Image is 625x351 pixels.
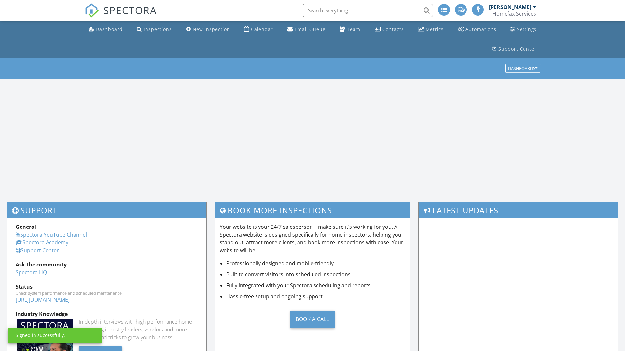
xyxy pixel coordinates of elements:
[79,318,197,341] div: In-depth interviews with high-performance home inspectors, industry leaders, vendors and more. Ge...
[96,26,123,32] div: Dashboard
[489,43,539,55] a: Support Center
[382,26,404,32] div: Contacts
[226,270,406,278] li: Built to convert visitors into scheduled inspections
[144,26,172,32] div: Inspections
[505,64,540,73] button: Dashboards
[493,10,536,17] div: Homefax Services
[16,332,65,339] div: Signed in successfully.
[465,26,496,32] div: Automations
[419,202,618,218] h3: Latest Updates
[85,9,157,22] a: SPECTORA
[415,23,446,35] a: Metrics
[426,26,444,32] div: Metrics
[16,310,198,318] div: Industry Knowledge
[134,23,174,35] a: Inspections
[226,292,406,300] li: Hassle-free setup and ongoing support
[337,23,363,35] a: Team
[184,23,233,35] a: New Inspection
[16,223,36,230] strong: General
[16,283,198,291] div: Status
[303,4,433,17] input: Search everything...
[226,281,406,289] li: Fully integrated with your Spectora scheduling and reports
[16,261,198,268] div: Ask the community
[455,23,499,35] a: Automations (Advanced)
[290,311,335,328] div: Book a Call
[295,26,326,32] div: Email Queue
[16,296,70,303] a: [URL][DOMAIN_NAME]
[517,26,536,32] div: Settings
[215,202,410,218] h3: Book More Inspections
[7,202,206,218] h3: Support
[220,223,406,254] p: Your website is your 24/7 salesperson—make sure it’s working for you. A Spectora website is desig...
[251,26,273,32] div: Calendar
[193,26,230,32] div: New Inspection
[242,23,276,35] a: Calendar
[86,23,125,35] a: Dashboard
[372,23,407,35] a: Contacts
[16,291,198,296] div: Check system performance and scheduled maintenance.
[508,66,537,71] div: Dashboards
[347,26,360,32] div: Team
[285,23,328,35] a: Email Queue
[16,269,47,276] a: Spectora HQ
[220,305,406,333] a: Book a Call
[16,239,68,246] a: Spectora Academy
[16,247,59,254] a: Support Center
[226,259,406,267] li: Professionally designed and mobile-friendly
[16,231,87,238] a: Spectora YouTube Channel
[85,3,99,18] img: The Best Home Inspection Software - Spectora
[104,3,157,17] span: SPECTORA
[508,23,539,35] a: Settings
[489,4,531,10] div: [PERSON_NAME]
[498,46,536,52] div: Support Center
